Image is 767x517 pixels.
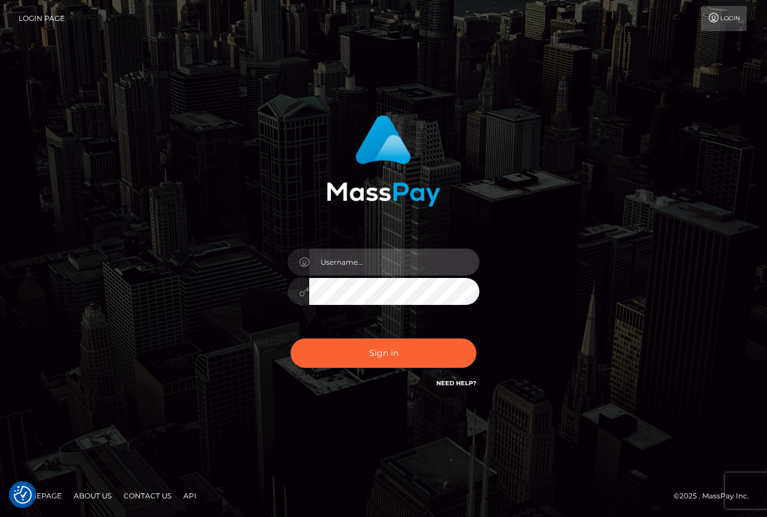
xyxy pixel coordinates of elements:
a: About Us [69,486,116,505]
a: Contact Us [119,486,176,505]
img: MassPay Login [327,115,440,207]
a: Homepage [13,486,67,505]
button: Consent Preferences [14,486,32,504]
div: © 2025 , MassPay Inc. [674,489,758,503]
a: API [179,486,201,505]
img: Revisit consent button [14,486,32,504]
a: Need Help? [436,379,476,387]
a: Login Page [19,6,65,31]
button: Sign in [291,338,476,368]
input: Username... [309,249,479,276]
a: Login [701,6,747,31]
